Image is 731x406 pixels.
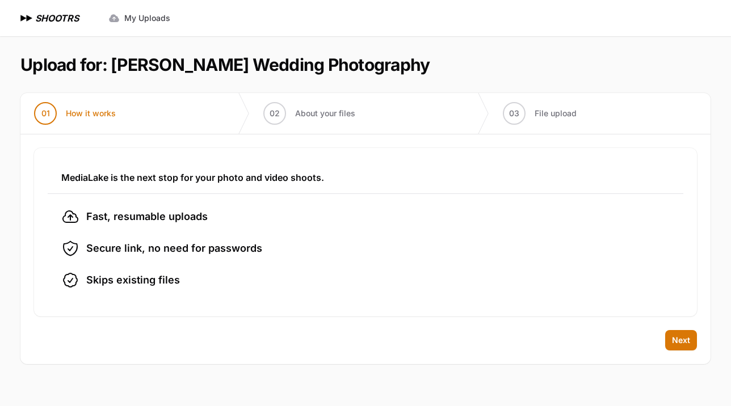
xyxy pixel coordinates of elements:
[124,12,170,24] span: My Uploads
[41,108,50,119] span: 01
[535,108,577,119] span: File upload
[672,335,690,346] span: Next
[102,8,177,28] a: My Uploads
[489,93,590,134] button: 03 File upload
[86,209,208,225] span: Fast, resumable uploads
[665,330,697,350] button: Next
[20,93,129,134] button: 01 How it works
[61,171,670,184] h3: MediaLake is the next stop for your photo and video shoots.
[295,108,355,119] span: About your files
[86,272,180,288] span: Skips existing files
[250,93,369,134] button: 02 About your files
[20,54,430,75] h1: Upload for: [PERSON_NAME] Wedding Photography
[509,108,519,119] span: 03
[18,11,79,25] a: SHOOTRS SHOOTRS
[66,108,116,119] span: How it works
[18,11,35,25] img: SHOOTRS
[86,240,262,256] span: Secure link, no need for passwords
[270,108,280,119] span: 02
[35,11,79,25] h1: SHOOTRS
